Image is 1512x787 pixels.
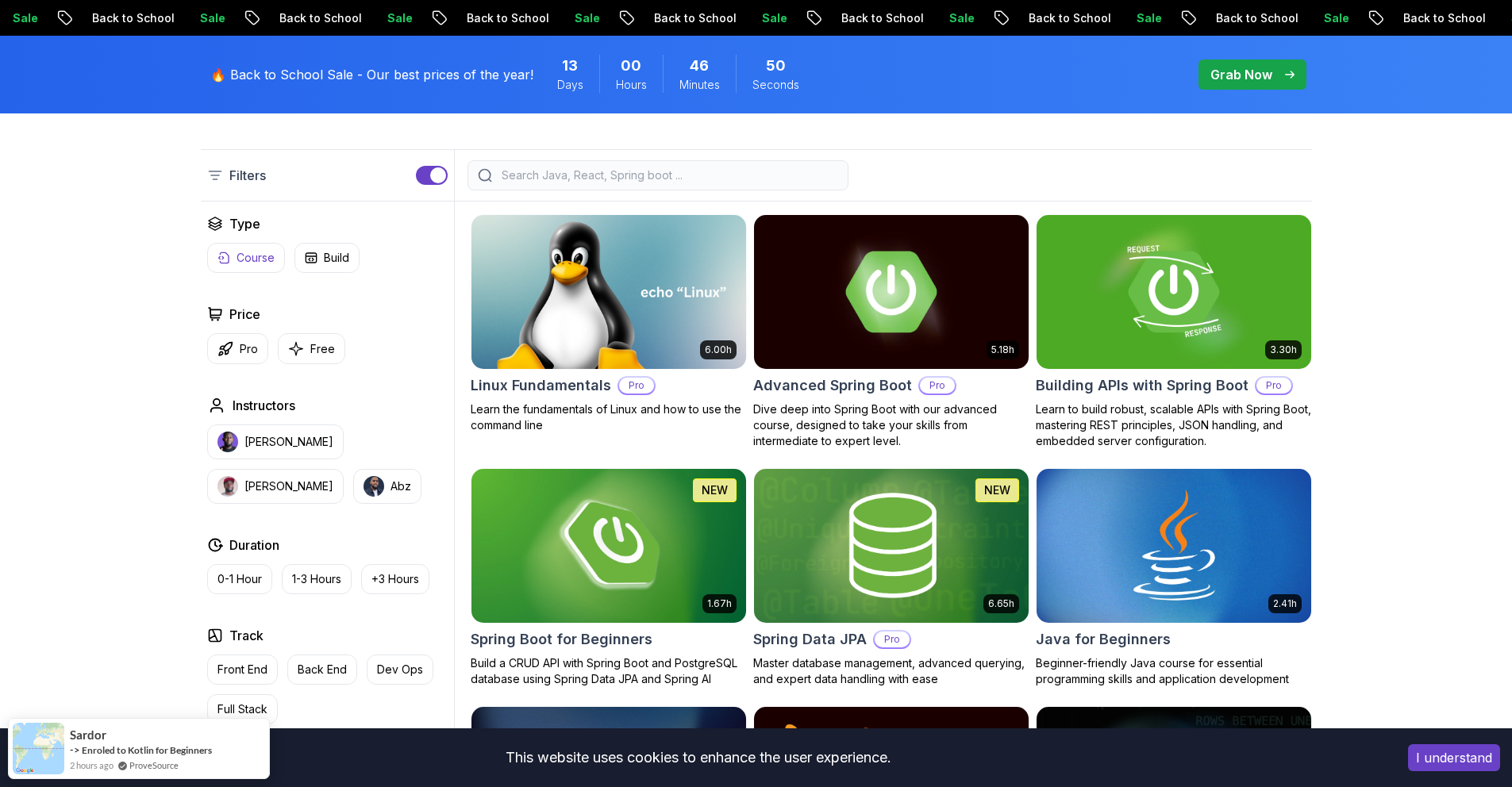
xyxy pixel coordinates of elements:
[471,468,747,687] a: Spring Boot for Beginners card1.67hNEWSpring Boot for BeginnersBuild a CRUD API with Spring Boot ...
[621,55,641,77] span: 0 Hours
[217,432,238,452] img: instructor img
[207,424,344,459] button: instructor img[PERSON_NAME]
[1076,10,1127,26] p: Sale
[207,243,285,273] button: Course
[754,215,1029,369] img: Advanced Spring Boot card
[1264,10,1314,26] p: Sale
[1036,374,1248,397] h2: Building APIs with Spring Boot
[1451,10,1502,26] p: Sale
[705,344,732,356] p: 6.00h
[471,401,747,433] p: Learn the fundamentals of Linux and how to use the command line
[233,396,295,415] h2: Instructors
[229,536,279,555] h2: Duration
[1036,401,1312,449] p: Learn to build robust, scalable APIs with Spring Boot, mastering REST principles, JSON handling, ...
[753,468,1029,687] a: Spring Data JPA card6.65hNEWSpring Data JPAProMaster database management, advanced querying, and ...
[1270,344,1297,356] p: 3.30h
[690,55,709,77] span: 46 Minutes
[210,65,533,84] p: 🔥 Back to School Sale - Our best prices of the year!
[988,597,1014,610] p: 6.65h
[278,333,345,364] button: Free
[920,378,955,393] p: Pro
[287,655,357,685] button: Back End
[889,10,940,26] p: Sale
[229,305,260,324] h2: Price
[1036,214,1312,449] a: Building APIs with Spring Boot card3.30hBuilding APIs with Spring BootProLearn to build robust, s...
[327,10,378,26] p: Sale
[12,740,1384,775] div: This website uses cookies to enhance the user experience.
[753,628,867,651] h2: Spring Data JPA
[217,662,267,678] p: Front End
[702,10,752,26] p: Sale
[129,758,179,772] a: ProveSource
[991,344,1014,356] p: 5.18h
[562,55,578,77] span: 13 Days
[217,701,267,717] p: Full Stack
[471,628,652,651] h2: Spring Boot for Beginners
[219,10,327,26] p: Back to School
[82,744,212,756] a: Enroled to Kotlin for Beginners
[229,626,264,645] h2: Track
[1036,655,1312,687] p: Beginner-friendly Java course for essential programming skills and application development
[1210,65,1272,84] p: Grab Now
[406,10,514,26] p: Back to School
[1273,597,1297,610] p: 2.41h
[1037,469,1311,623] img: Java for Beginners card
[753,401,1029,449] p: Dive deep into Spring Boot with our advanced course, designed to take your skills from intermedia...
[1036,628,1171,651] h2: Java for Beginners
[298,662,347,678] p: Back End
[498,167,838,183] input: Search Java, React, Spring boot ...
[875,632,910,647] p: Pro
[1343,10,1451,26] p: Back to School
[207,564,272,594] button: 0-1 Hour
[984,482,1010,498] p: NEW
[471,655,747,687] p: Build a CRUD API with Spring Boot and PostgreSQL database using Spring Data JPA and Spring AI
[753,214,1029,449] a: Advanced Spring Boot card5.18hAdvanced Spring BootProDive deep into Spring Boot with our advanced...
[679,77,720,93] span: Minutes
[1256,378,1291,393] p: Pro
[70,728,106,742] span: Sardor
[32,10,140,26] p: Back to School
[292,571,341,587] p: 1-3 Hours
[207,655,278,685] button: Front End
[294,243,360,273] button: Build
[324,250,349,266] p: Build
[1036,468,1312,687] a: Java for Beginners card2.41hJava for BeginnersBeginner-friendly Java course for essential program...
[353,469,421,504] button: instructor imgAbz
[371,571,419,587] p: +3 Hours
[471,214,747,433] a: Linux Fundamentals card6.00hLinux FundamentalsProLearn the fundamentals of Linux and how to use t...
[229,214,260,233] h2: Type
[1408,744,1500,771] button: Accept cookies
[968,10,1076,26] p: Back to School
[702,482,728,498] p: NEW
[240,341,258,357] p: Pro
[13,723,64,774] img: provesource social proof notification image
[367,655,433,685] button: Dev Ops
[310,341,335,357] p: Free
[391,478,411,494] p: Abz
[781,10,889,26] p: Back to School
[140,10,190,26] p: Sale
[471,215,746,369] img: Linux Fundamentals card
[217,476,238,497] img: instructor img
[244,478,333,494] p: [PERSON_NAME]
[616,77,647,93] span: Hours
[753,374,912,397] h2: Advanced Spring Boot
[207,694,278,724] button: Full Stack
[229,166,266,185] p: Filters
[70,743,80,756] span: ->
[594,10,702,26] p: Back to School
[70,758,113,772] span: 2 hours ago
[707,597,732,610] p: 1.67h
[752,77,799,93] span: Seconds
[207,333,268,364] button: Pro
[514,10,565,26] p: Sale
[207,469,344,504] button: instructor img[PERSON_NAME]
[754,469,1029,623] img: Spring Data JPA card
[364,476,384,497] img: instructor img
[244,434,333,450] p: [PERSON_NAME]
[377,662,423,678] p: Dev Ops
[471,469,746,623] img: Spring Boot for Beginners card
[217,571,262,587] p: 0-1 Hour
[1156,10,1264,26] p: Back to School
[557,77,583,93] span: Days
